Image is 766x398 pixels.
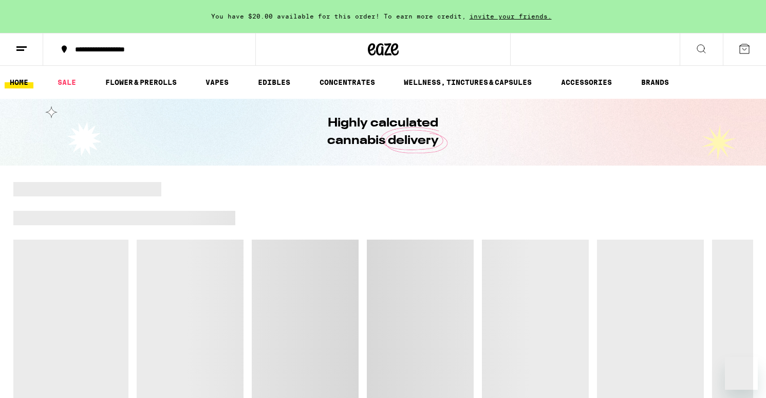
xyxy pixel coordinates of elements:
a: VAPES [200,76,234,88]
a: ACCESSORIES [556,76,617,88]
span: You have $20.00 available for this order! To earn more credit, [211,13,466,20]
a: WELLNESS, TINCTURES & CAPSULES [399,76,537,88]
a: CONCENTRATES [314,76,380,88]
span: invite your friends. [466,13,555,20]
a: BRANDS [636,76,674,88]
a: SALE [52,76,81,88]
h1: Highly calculated cannabis delivery [298,115,468,150]
iframe: Button to launch messaging window [725,357,758,390]
a: HOME [5,76,33,88]
a: EDIBLES [253,76,295,88]
a: FLOWER & PREROLLS [100,76,182,88]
